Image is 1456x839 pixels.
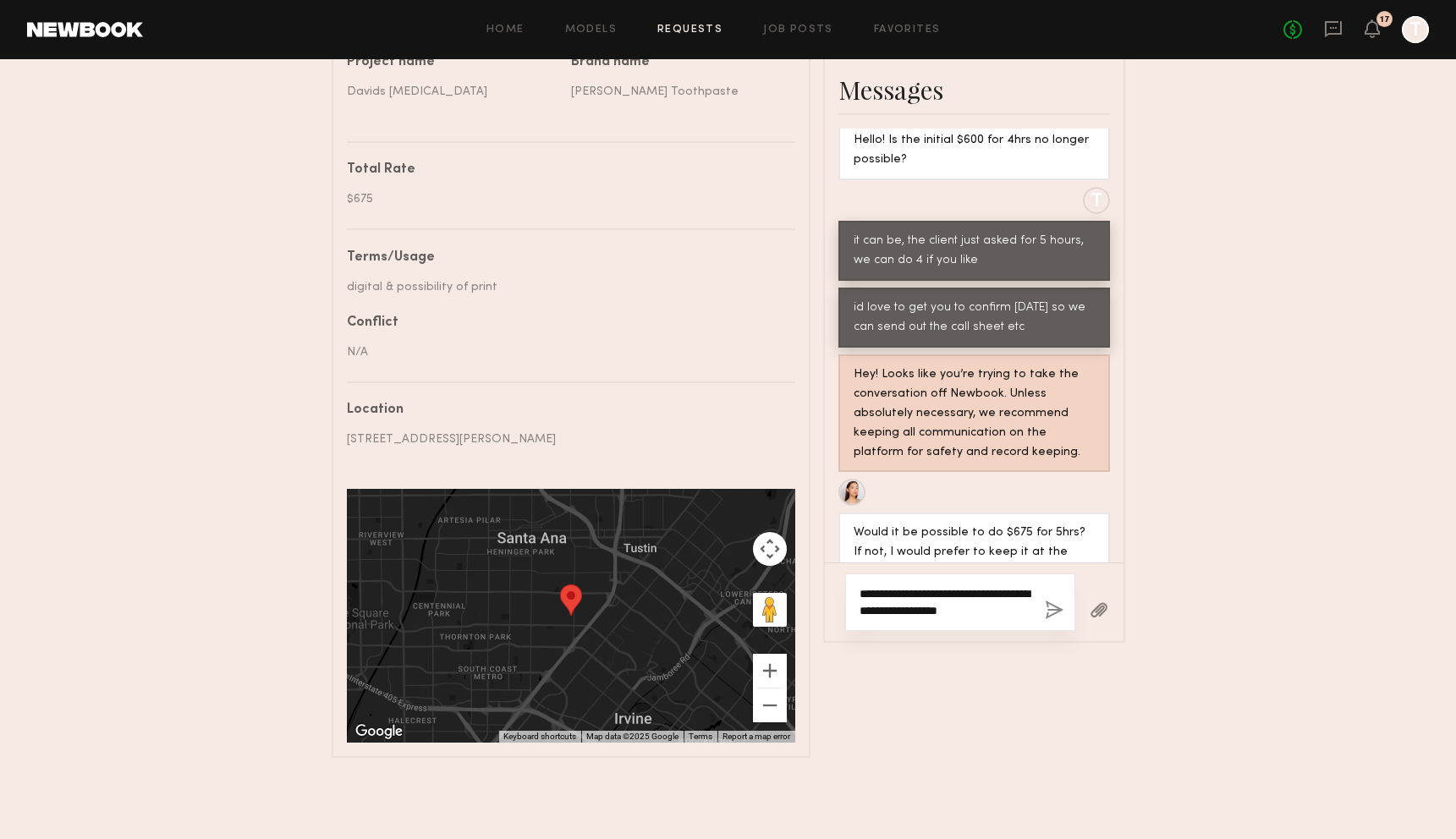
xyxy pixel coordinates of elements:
[854,131,1095,170] div: Hello! Is the initial $600 for 4hrs no longer possible?
[565,25,617,36] a: Models
[351,721,407,743] img: Google
[347,316,783,330] div: Conflict
[486,25,525,36] a: Home
[571,83,783,101] div: [PERSON_NAME] Toothpaste
[854,365,1095,463] div: Hey! Looks like you’re trying to take the conversation off Newbook. Unless absolutely necessary, ...
[347,56,558,69] div: Project name
[854,524,1095,582] div: Would it be possible to do $675 for 5hrs? If not, I would prefer to keep it at the original 4hrs
[753,688,787,722] button: Zoom out
[347,278,783,296] div: digital & possibility of print
[753,593,787,627] button: Drag Pegman onto the map to open Street View
[854,299,1095,337] div: id love to get you to confirm [DATE] so we can send out the call sheet etc
[347,343,783,361] div: N/A
[854,232,1095,271] div: it can be, the client just asked for 5 hours, we can do 4 if you like
[838,73,1110,107] div: Messages
[586,732,679,741] span: Map data ©2025 Google
[753,654,787,688] button: Zoom in
[657,25,723,36] a: Requests
[351,721,407,743] a: Open this area in Google Maps (opens a new window)
[571,56,783,69] div: Brand name
[347,190,783,208] div: $675
[347,251,783,265] div: Terms/Usage
[347,163,783,177] div: Total Rate
[1402,16,1429,43] a: T
[723,732,790,741] a: Report a map error
[347,83,558,101] div: Davids [MEDICAL_DATA]
[347,430,783,448] div: [STREET_ADDRESS][PERSON_NAME]
[689,732,712,741] a: Terms
[753,532,787,566] button: Map camera controls
[1380,15,1390,25] div: 17
[763,25,833,36] a: Job Posts
[347,403,783,417] div: Location
[874,25,941,36] a: Favorites
[503,731,576,743] button: Keyboard shortcuts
